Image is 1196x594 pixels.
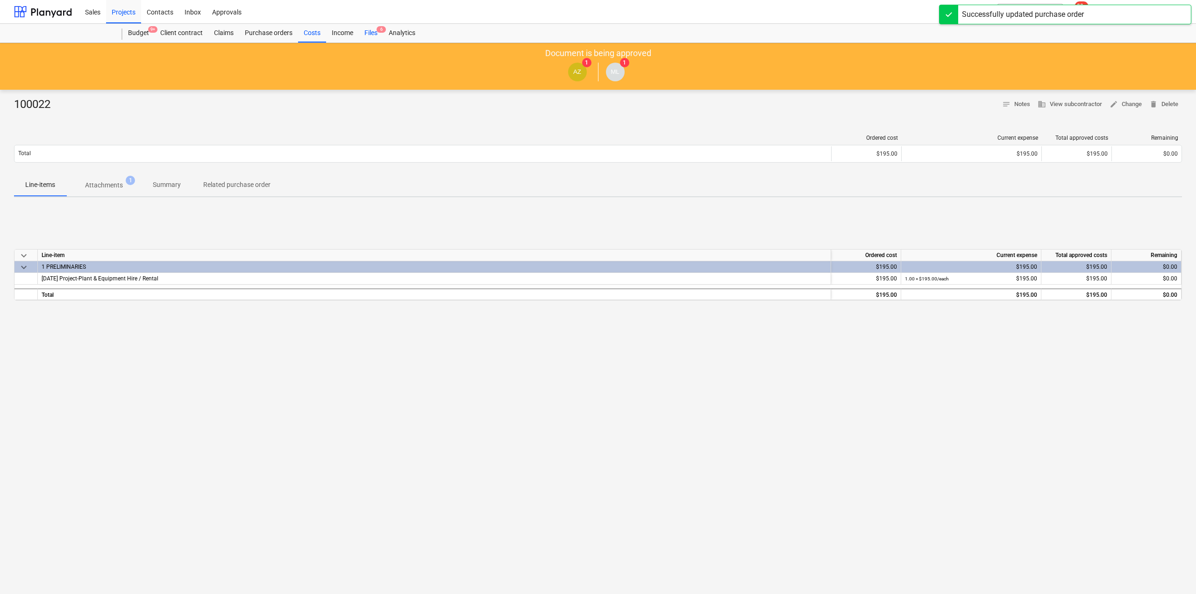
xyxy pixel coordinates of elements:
[1046,135,1108,141] div: Total approved costs
[122,24,155,43] a: Budget9+
[359,24,383,43] div: Files
[1041,250,1111,261] div: Total approved costs
[85,180,123,190] p: Attachments
[835,150,897,157] div: $195.00
[326,24,359,43] a: Income
[1111,250,1182,261] div: Remaining
[18,262,29,273] span: keyboard_arrow_down
[568,63,587,81] div: Andrew Zheng
[905,135,1038,141] div: Current expense
[1045,261,1107,273] div: $195.00
[42,275,158,282] span: 3-01-16 Project-Plant & Equipment Hire / Rental
[573,68,581,75] span: AZ
[1149,100,1158,108] span: delete
[620,58,629,67] span: 1
[835,135,898,141] div: Ordered cost
[611,68,619,75] span: ML
[1115,261,1177,273] div: $0.00
[901,250,1041,261] div: Current expense
[155,24,208,43] a: Client contract
[1149,549,1196,594] iframe: Chat Widget
[208,24,239,43] a: Claims
[1110,100,1118,108] span: edit
[905,273,1037,285] div: $195.00
[1115,273,1177,285] div: $0.00
[905,276,949,281] small: 1.00 × $195.00 / each
[1002,100,1011,108] span: notes
[905,289,1037,301] div: $195.00
[18,250,29,261] span: keyboard_arrow_down
[383,24,421,43] a: Analytics
[1038,99,1102,110] span: View subcontractor
[18,150,31,157] p: Total
[1038,100,1046,108] span: business
[1149,99,1178,110] span: Delete
[905,261,1037,273] div: $195.00
[835,273,897,285] div: $195.00
[203,180,271,190] p: Related purchase order
[122,24,155,43] div: Budget
[998,97,1034,112] button: Notes
[1116,150,1178,157] div: $0.00
[582,58,591,67] span: 1
[835,261,897,273] div: $195.00
[831,250,901,261] div: Ordered cost
[25,180,55,190] p: Line-items
[1002,99,1030,110] span: Notes
[1106,97,1146,112] button: Change
[38,288,831,300] div: Total
[1045,289,1107,301] div: $195.00
[148,26,157,33] span: 9+
[1115,289,1177,301] div: $0.00
[606,63,625,81] div: Matt Lebon
[153,180,181,190] p: Summary
[1034,97,1106,112] button: View subcontractor
[239,24,298,43] a: Purchase orders
[377,26,386,33] span: 6
[38,250,831,261] div: Line-item
[359,24,383,43] a: Files6
[1045,273,1107,285] div: $195.00
[1146,97,1182,112] button: Delete
[42,261,827,272] div: 1 PRELIMINARIES
[1046,150,1108,157] div: $195.00
[835,289,897,301] div: $195.00
[298,24,326,43] a: Costs
[905,150,1038,157] div: $195.00
[1110,99,1142,110] span: Change
[126,176,135,185] span: 1
[545,48,651,59] p: Document is being approved
[962,9,1084,20] div: Successfully updated purchase order
[1116,135,1178,141] div: Remaining
[14,97,58,112] div: 100022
